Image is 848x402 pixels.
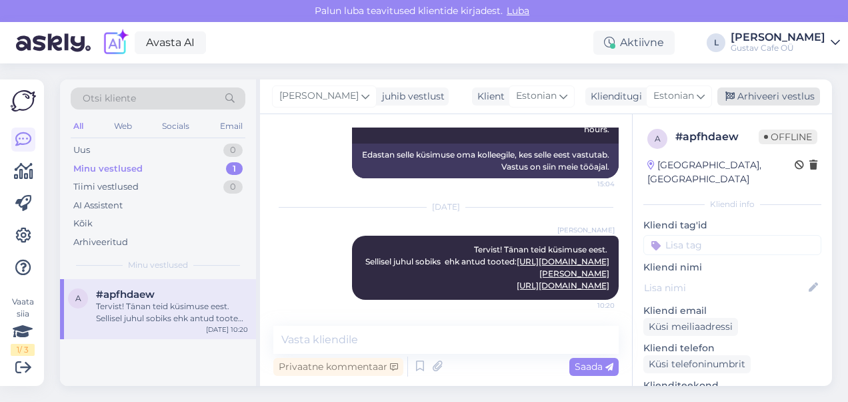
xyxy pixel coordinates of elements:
[643,379,821,393] p: Klienditeekond
[472,89,505,104] div: Klient
[643,218,821,232] p: Kliendi tag'id
[273,201,619,213] div: [DATE]
[75,293,81,303] span: a
[206,325,248,335] div: [DATE] 10:20
[647,158,795,186] div: [GEOGRAPHIC_DATA], [GEOGRAPHIC_DATA]
[675,129,759,145] div: # apfhdaew
[557,225,615,235] span: [PERSON_NAME]
[11,344,35,356] div: 1 / 3
[71,118,86,135] div: All
[731,43,825,53] div: Gustav Cafe OÜ
[365,244,609,290] span: Tervist! Tänan teid küsimuse eest. Sellisel juhul sobiks ehk antud tooted:
[717,87,820,106] div: Arhiveeri vestlus
[643,304,821,318] p: Kliendi email
[643,260,821,274] p: Kliendi nimi
[96,300,248,325] div: Tervist! Tänan teid küsimuse eest. Sellisel juhul sobiks ehk antud tooted: [URL][DOMAIN_NAME][PER...
[585,89,642,104] div: Klienditugi
[73,217,93,230] div: Kõik
[96,288,155,300] span: #apfhdaew
[223,180,243,194] div: 0
[217,118,245,135] div: Email
[565,179,615,189] span: 15:04
[135,31,206,54] a: Avasta AI
[273,358,403,376] div: Privaatne kommentaar
[707,33,725,52] div: L
[226,162,243,176] div: 1
[643,355,751,373] div: Küsi telefoninumbrit
[73,199,123,212] div: AI Assistent
[279,89,359,104] span: [PERSON_NAME]
[593,31,675,55] div: Aktiivne
[565,300,615,311] span: 10:20
[517,280,609,290] a: [URL][DOMAIN_NAME]
[11,90,36,112] img: Askly Logo
[73,162,143,176] div: Minu vestlused
[73,144,90,157] div: Uus
[377,89,445,104] div: juhib vestlust
[643,341,821,355] p: Kliendi telefon
[159,118,192,135] div: Socials
[731,32,825,43] div: [PERSON_NAME]
[643,198,821,210] div: Kliendi info
[655,134,661,144] span: a
[128,259,188,271] span: Minu vestlused
[83,91,136,106] span: Otsi kliente
[644,280,806,295] input: Lisa nimi
[503,5,533,17] span: Luba
[352,144,619,178] div: Edastan selle küsimuse oma kolleegile, kes selle eest vastutab. Vastus on siin meie tööajal.
[653,89,694,104] span: Estonian
[516,89,557,104] span: Estonian
[575,361,613,373] span: Saada
[223,144,243,157] div: 0
[11,296,35,356] div: Vaata siia
[517,256,609,278] a: [URL][DOMAIN_NAME][PERSON_NAME]
[731,32,840,53] a: [PERSON_NAME]Gustav Cafe OÜ
[643,235,821,255] input: Lisa tag
[111,118,135,135] div: Web
[73,236,128,249] div: Arhiveeritud
[643,318,738,336] div: Küsi meiliaadressi
[759,130,817,144] span: Offline
[73,180,139,194] div: Tiimi vestlused
[101,29,129,57] img: explore-ai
